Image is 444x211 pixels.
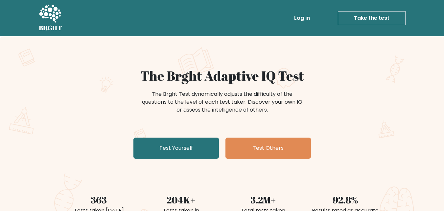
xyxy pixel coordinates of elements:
[62,68,383,84] h1: The Brght Adaptive IQ Test
[292,12,313,25] a: Log in
[140,90,304,114] div: The Brght Test dynamically adjusts the difficulty of the questions to the level of each test take...
[133,138,219,159] a: Test Yourself
[226,193,300,207] div: 3.2M+
[144,193,218,207] div: 204K+
[39,3,62,34] a: BRGHT
[308,193,383,207] div: 92.8%
[62,193,136,207] div: 363
[338,11,406,25] a: Take the test
[39,24,62,32] h5: BRGHT
[225,138,311,159] a: Test Others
